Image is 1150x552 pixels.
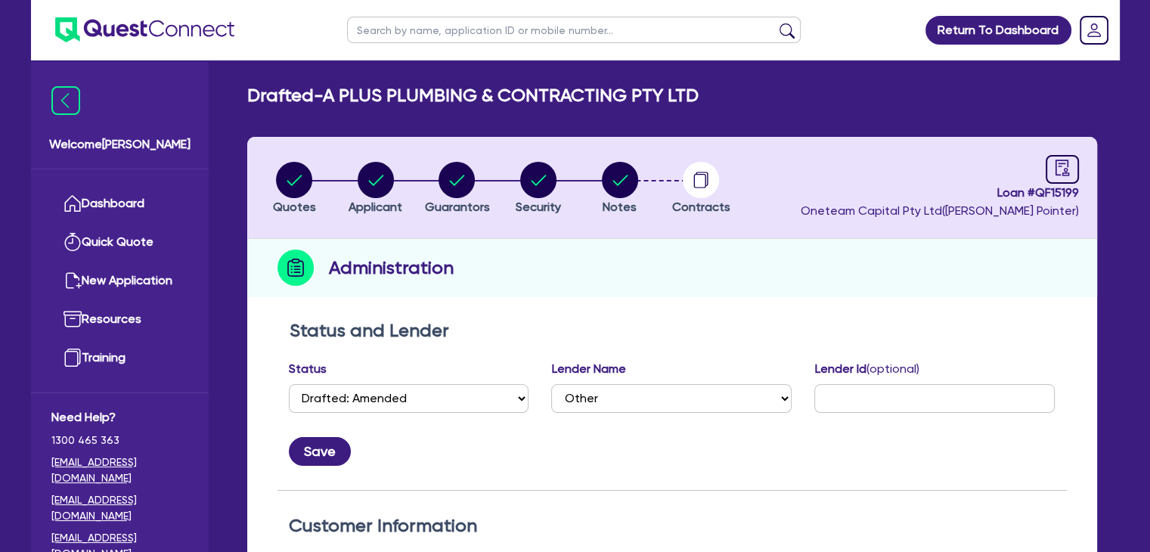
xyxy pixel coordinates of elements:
a: [EMAIL_ADDRESS][DOMAIN_NAME] [51,492,188,524]
img: step-icon [277,250,314,286]
span: (optional) [866,361,919,376]
a: Training [51,339,188,377]
button: Applicant [348,161,403,217]
img: resources [64,310,82,328]
a: Quick Quote [51,223,188,262]
button: Notes [601,161,639,217]
button: Contracts [671,161,731,217]
span: Security [516,200,561,214]
span: Oneteam Capital Pty Ltd ( [PERSON_NAME] Pointer ) [801,203,1079,218]
span: Welcome [PERSON_NAME] [49,135,191,154]
span: 1300 465 363 [51,433,188,448]
img: quick-quote [64,233,82,251]
span: Quotes [273,200,316,214]
span: Need Help? [51,408,188,426]
a: New Application [51,262,188,300]
img: quest-connect-logo-blue [55,17,234,42]
img: training [64,349,82,367]
a: Return To Dashboard [925,16,1071,45]
button: Quotes [272,161,317,217]
span: audit [1054,160,1071,176]
a: Dropdown toggle [1074,11,1114,50]
label: Lender Name [551,360,625,378]
a: Dashboard [51,185,188,223]
label: Lender Id [814,360,919,378]
span: Loan # QF15199 [801,184,1079,202]
h2: Customer Information [289,515,1055,537]
h2: Status and Lender [290,320,1055,342]
a: audit [1046,155,1079,184]
span: Notes [603,200,637,214]
label: Status [289,360,327,378]
a: Resources [51,300,188,339]
button: Security [515,161,562,217]
h2: Drafted - A PLUS PLUMBING & CONTRACTING PTY LTD [247,85,699,107]
button: Save [289,437,351,466]
button: Guarantors [423,161,490,217]
h2: Administration [329,254,454,281]
span: Contracts [672,200,730,214]
img: new-application [64,271,82,290]
span: Guarantors [424,200,489,214]
input: Search by name, application ID or mobile number... [347,17,801,43]
img: icon-menu-close [51,86,80,115]
a: [EMAIL_ADDRESS][DOMAIN_NAME] [51,454,188,486]
span: Applicant [349,200,402,214]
